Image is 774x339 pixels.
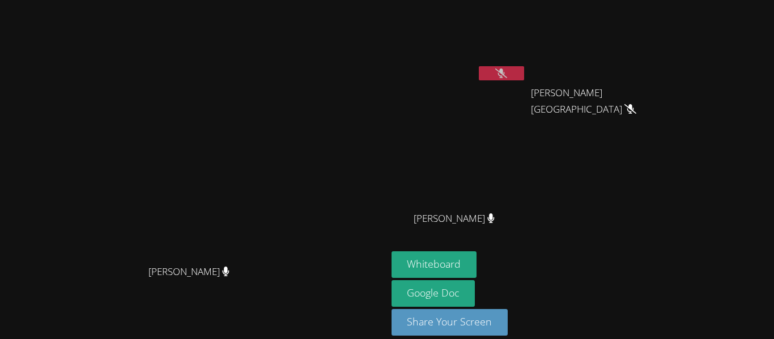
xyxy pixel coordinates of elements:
[392,309,508,336] button: Share Your Screen
[414,211,495,227] span: [PERSON_NAME]
[531,85,657,118] span: [PERSON_NAME][GEOGRAPHIC_DATA]
[392,280,475,307] a: Google Doc
[392,251,477,278] button: Whiteboard
[148,264,229,280] span: [PERSON_NAME]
